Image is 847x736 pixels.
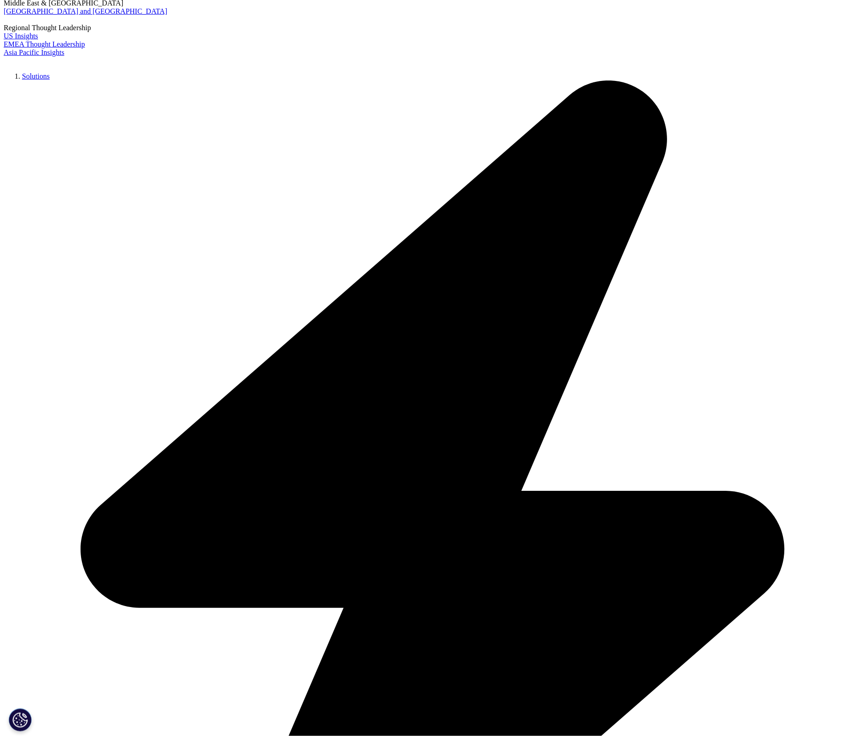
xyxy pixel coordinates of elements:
a: US Insights [4,32,38,40]
a: [GEOGRAPHIC_DATA] and [GEOGRAPHIC_DATA] [4,7,167,15]
a: EMEA Thought Leadership [4,40,85,48]
a: Asia Pacific Insights [4,48,64,56]
button: Cookies Settings [9,709,32,731]
a: Solutions [22,72,49,80]
div: Regional Thought Leadership [4,24,843,32]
